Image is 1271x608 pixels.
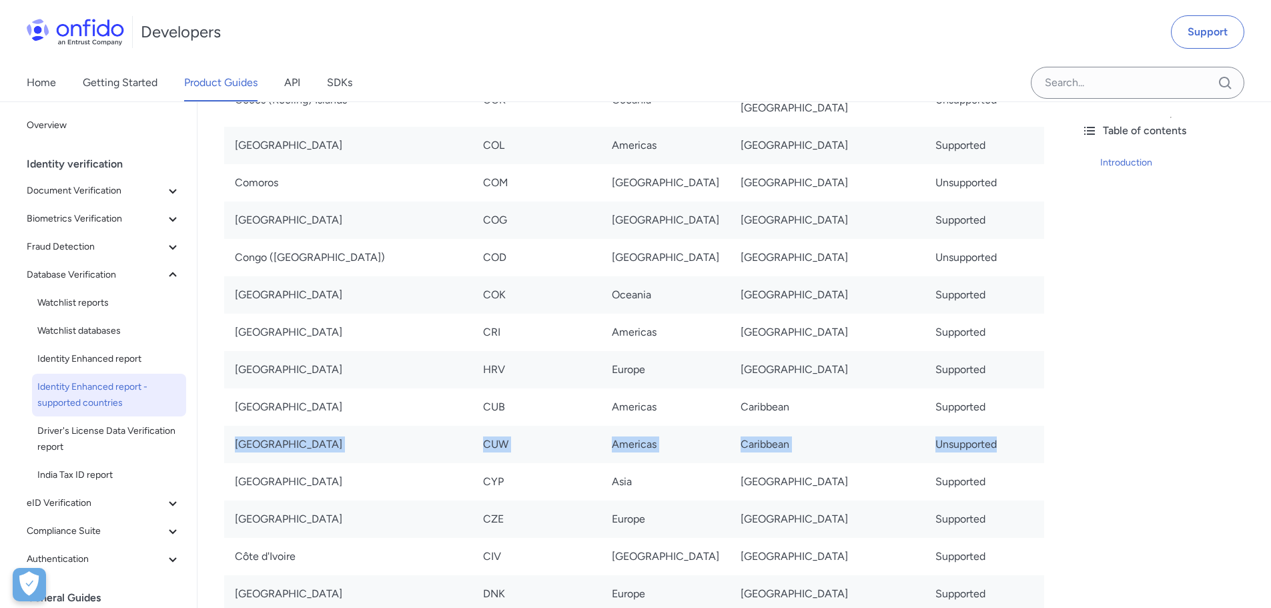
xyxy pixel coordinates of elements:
span: Biometrics Verification [27,211,165,227]
td: Caribbean [730,426,925,463]
td: Oceania [601,276,730,314]
td: COD [472,239,601,276]
td: Supported [925,388,1044,426]
span: Identity Enhanced report [37,351,181,367]
a: Home [27,64,56,101]
td: Supported [925,202,1044,239]
td: [GEOGRAPHIC_DATA] [730,501,925,538]
td: [GEOGRAPHIC_DATA] [730,538,925,575]
button: Fraud Detection [21,234,186,260]
span: India Tax ID report [37,467,181,483]
span: Overview [27,117,181,133]
td: Supported [925,314,1044,351]
td: [GEOGRAPHIC_DATA] [601,538,730,575]
td: [GEOGRAPHIC_DATA] [730,164,925,202]
td: CYP [472,463,601,501]
td: Supported [925,276,1044,314]
span: eID Verification [27,495,165,511]
span: Compliance Suite [27,523,165,539]
td: [GEOGRAPHIC_DATA] [224,388,472,426]
a: Driver's License Data Verification report [32,418,186,461]
td: COL [472,127,601,164]
td: [GEOGRAPHIC_DATA] [224,351,472,388]
td: [GEOGRAPHIC_DATA] [224,463,472,501]
span: Document Verification [27,183,165,199]
span: Fraud Detection [27,239,165,255]
a: API [284,64,300,101]
td: CUB [472,388,601,426]
a: Product Guides [184,64,258,101]
a: SDKs [327,64,352,101]
td: [GEOGRAPHIC_DATA] [730,202,925,239]
td: [GEOGRAPHIC_DATA] [730,351,925,388]
td: Americas [601,426,730,463]
td: Supported [925,351,1044,388]
td: HRV [472,351,601,388]
td: [GEOGRAPHIC_DATA] [601,239,730,276]
td: Comoros [224,164,472,202]
td: CIV [472,538,601,575]
a: Watchlist databases [32,318,186,344]
td: [GEOGRAPHIC_DATA] [730,314,925,351]
span: Watchlist reports [37,295,181,311]
td: [GEOGRAPHIC_DATA] [601,164,730,202]
td: Supported [925,127,1044,164]
h1: Developers [141,21,221,43]
a: Introduction [1100,155,1260,171]
td: [GEOGRAPHIC_DATA] [224,202,472,239]
td: COG [472,202,601,239]
td: Supported [925,501,1044,538]
td: Supported [925,463,1044,501]
button: Compliance Suite [21,518,186,545]
td: Caribbean [730,388,925,426]
td: [GEOGRAPHIC_DATA] [224,501,472,538]
td: Americas [601,388,730,426]
button: Open Preferences [13,568,46,601]
td: CUW [472,426,601,463]
td: Asia [601,463,730,501]
td: [GEOGRAPHIC_DATA] [224,426,472,463]
td: Supported [925,538,1044,575]
td: [GEOGRAPHIC_DATA] [224,127,472,164]
td: Americas [601,127,730,164]
a: Identity Enhanced report [32,346,186,372]
a: Getting Started [83,64,157,101]
td: CZE [472,501,601,538]
td: COM [472,164,601,202]
div: Identity verification [27,151,191,178]
button: eID Verification [21,490,186,517]
input: Onfido search input field [1031,67,1244,99]
span: Watchlist databases [37,323,181,339]
td: Unsupported [925,164,1044,202]
td: [GEOGRAPHIC_DATA] [601,202,730,239]
td: Côte d'Ivoire [224,538,472,575]
span: Authentication [27,551,165,567]
td: Congo ([GEOGRAPHIC_DATA]) [224,239,472,276]
div: Cookie Preferences [13,568,46,601]
span: Driver's License Data Verification report [37,423,181,455]
td: [GEOGRAPHIC_DATA] [730,127,925,164]
td: [GEOGRAPHIC_DATA] [224,314,472,351]
td: Unsupported [925,426,1044,463]
button: Database Verification [21,262,186,288]
td: [GEOGRAPHIC_DATA] [730,463,925,501]
td: COK [472,276,601,314]
td: Americas [601,314,730,351]
td: [GEOGRAPHIC_DATA] [730,239,925,276]
div: Table of contents [1082,123,1260,139]
span: Database Verification [27,267,165,283]
td: Unsupported [925,239,1044,276]
td: [GEOGRAPHIC_DATA] [224,276,472,314]
button: Authentication [21,546,186,573]
img: Onfido Logo [27,19,124,45]
button: Biometrics Verification [21,206,186,232]
td: Europe [601,351,730,388]
span: Identity Enhanced report - supported countries [37,379,181,411]
td: CRI [472,314,601,351]
a: Support [1171,15,1244,49]
td: Europe [601,501,730,538]
button: Document Verification [21,178,186,204]
a: Overview [21,112,186,139]
a: Watchlist reports [32,290,186,316]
